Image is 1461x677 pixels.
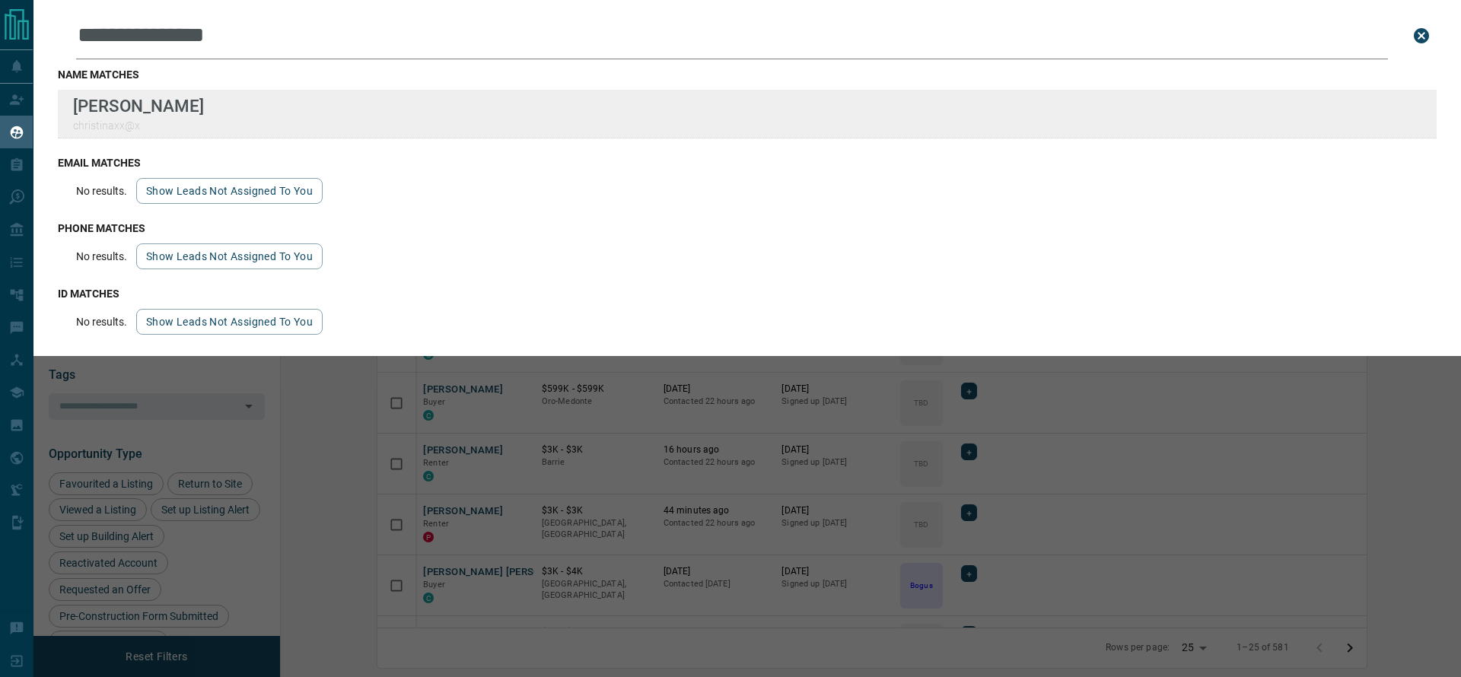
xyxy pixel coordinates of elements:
button: show leads not assigned to you [136,309,323,335]
p: No results. [76,185,127,197]
button: close search bar [1406,21,1437,51]
p: No results. [76,250,127,262]
h3: id matches [58,288,1437,300]
button: show leads not assigned to you [136,178,323,204]
h3: email matches [58,157,1437,169]
button: show leads not assigned to you [136,243,323,269]
p: christinaxx@x [73,119,204,132]
h3: name matches [58,68,1437,81]
p: No results. [76,316,127,328]
p: [PERSON_NAME] [73,96,204,116]
h3: phone matches [58,222,1437,234]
